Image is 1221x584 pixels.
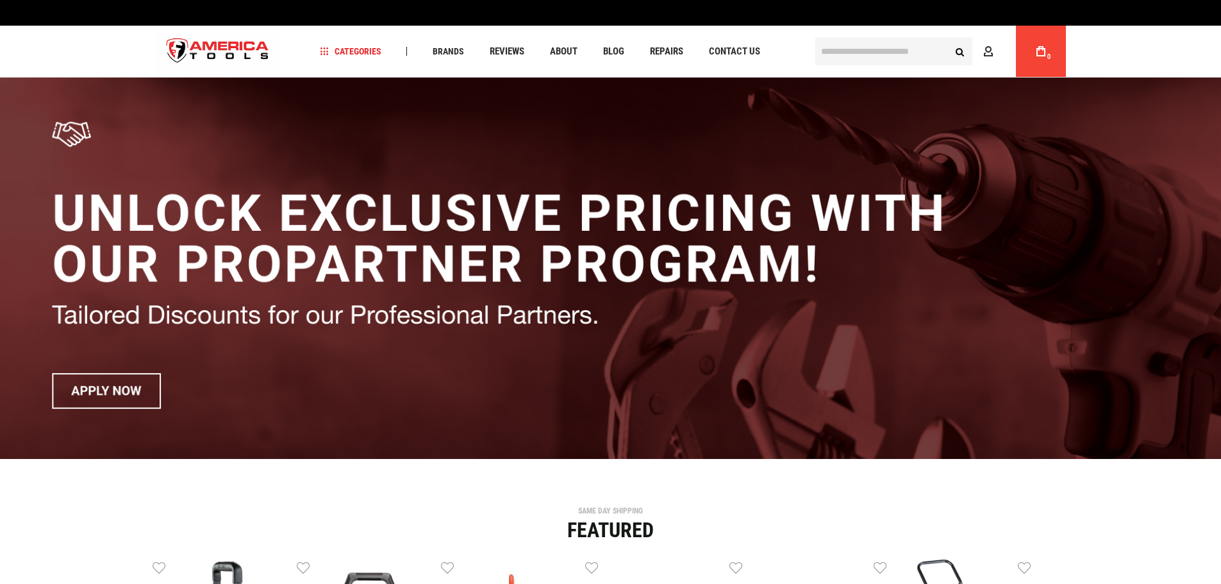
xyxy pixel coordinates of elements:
span: Repairs [650,47,683,56]
img: America Tools [156,28,280,76]
a: Repairs [644,43,689,60]
a: Brands [427,43,470,60]
a: 0 [1029,26,1053,77]
span: Reviews [490,47,524,56]
span: 0 [1047,53,1051,60]
button: Search [948,39,972,63]
a: Blog [597,43,630,60]
a: Categories [314,43,387,60]
a: Reviews [484,43,530,60]
div: SAME DAY SHIPPING [153,507,1069,515]
a: About [544,43,583,60]
span: Blog [603,47,624,56]
span: Contact Us [709,47,760,56]
span: Brands [433,47,464,56]
a: store logo [156,28,280,76]
span: Categories [320,47,381,56]
div: Featured [153,520,1069,540]
span: About [550,47,577,56]
a: Contact Us [703,43,766,60]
